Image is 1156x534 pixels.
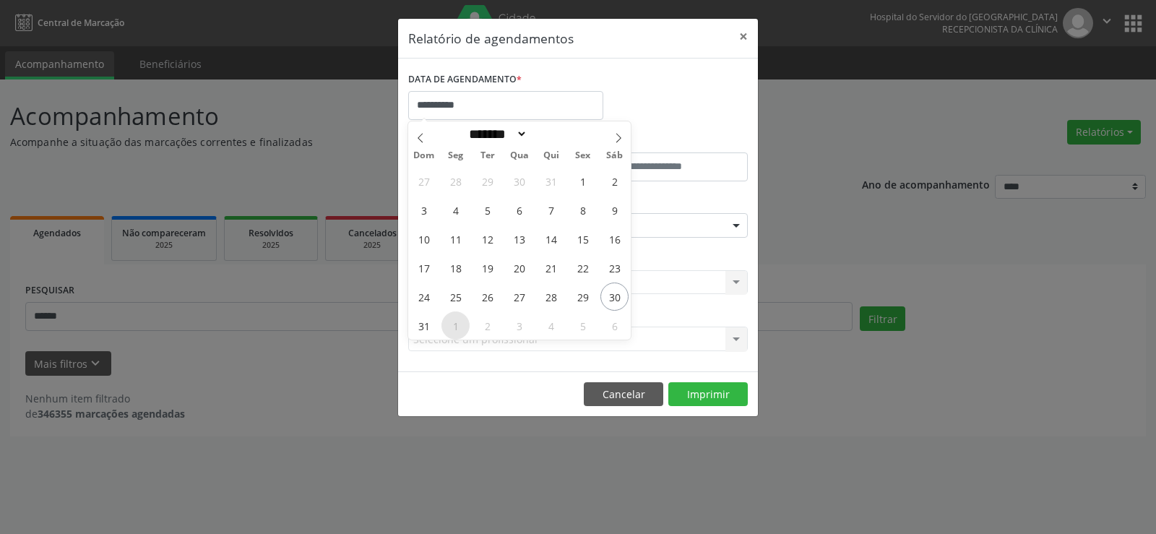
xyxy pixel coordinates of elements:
span: Julho 28, 2025 [441,167,470,195]
span: Agosto 28, 2025 [537,283,565,311]
label: DATA DE AGENDAMENTO [408,69,522,91]
span: Agosto 15, 2025 [569,225,597,253]
h5: Relatório de agendamentos [408,29,574,48]
span: Agosto 6, 2025 [505,196,533,224]
input: Year [527,126,575,142]
span: Julho 31, 2025 [537,167,565,195]
span: Qui [535,151,567,160]
span: Agosto 3, 2025 [410,196,438,224]
button: Imprimir [668,382,748,407]
span: Setembro 1, 2025 [441,311,470,340]
span: Agosto 5, 2025 [473,196,501,224]
span: Agosto 7, 2025 [537,196,565,224]
span: Agosto 27, 2025 [505,283,533,311]
span: Agosto 25, 2025 [441,283,470,311]
span: Agosto 31, 2025 [410,311,438,340]
span: Setembro 5, 2025 [569,311,597,340]
span: Agosto 16, 2025 [600,225,629,253]
span: Seg [440,151,472,160]
span: Agosto 30, 2025 [600,283,629,311]
span: Agosto 1, 2025 [569,167,597,195]
span: Qua [504,151,535,160]
span: Julho 29, 2025 [473,167,501,195]
button: Cancelar [584,382,663,407]
span: Julho 30, 2025 [505,167,533,195]
label: ATÉ [582,130,748,152]
span: Sex [567,151,599,160]
span: Agosto 10, 2025 [410,225,438,253]
span: Agosto 20, 2025 [505,254,533,282]
span: Sáb [599,151,631,160]
span: Ter [472,151,504,160]
span: Agosto 26, 2025 [473,283,501,311]
span: Agosto 8, 2025 [569,196,597,224]
span: Agosto 17, 2025 [410,254,438,282]
span: Agosto 13, 2025 [505,225,533,253]
span: Julho 27, 2025 [410,167,438,195]
span: Agosto 29, 2025 [569,283,597,311]
span: Setembro 4, 2025 [537,311,565,340]
span: Agosto 18, 2025 [441,254,470,282]
span: Dom [408,151,440,160]
span: Agosto 9, 2025 [600,196,629,224]
span: Agosto 23, 2025 [600,254,629,282]
span: Agosto 12, 2025 [473,225,501,253]
span: Agosto 2, 2025 [600,167,629,195]
span: Setembro 2, 2025 [473,311,501,340]
button: Close [729,19,758,54]
span: Setembro 3, 2025 [505,311,533,340]
span: Agosto 11, 2025 [441,225,470,253]
span: Setembro 6, 2025 [600,311,629,340]
span: Agosto 21, 2025 [537,254,565,282]
span: Agosto 4, 2025 [441,196,470,224]
span: Agosto 24, 2025 [410,283,438,311]
span: Agosto 14, 2025 [537,225,565,253]
span: Agosto 22, 2025 [569,254,597,282]
select: Month [464,126,527,142]
span: Agosto 19, 2025 [473,254,501,282]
